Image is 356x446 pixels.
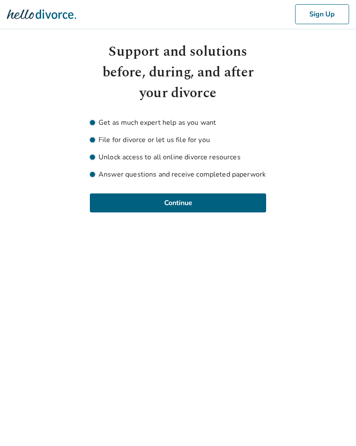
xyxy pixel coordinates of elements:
button: Sign Up [295,4,349,24]
img: Hello Divorce Logo [7,6,76,23]
li: Get as much expert help as you want [90,117,266,128]
button: Continue [90,193,266,212]
li: Answer questions and receive completed paperwork [90,169,266,180]
li: Unlock access to all online divorce resources [90,152,266,162]
h1: Support and solutions before, during, and after your divorce [90,41,266,104]
li: File for divorce or let us file for you [90,135,266,145]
